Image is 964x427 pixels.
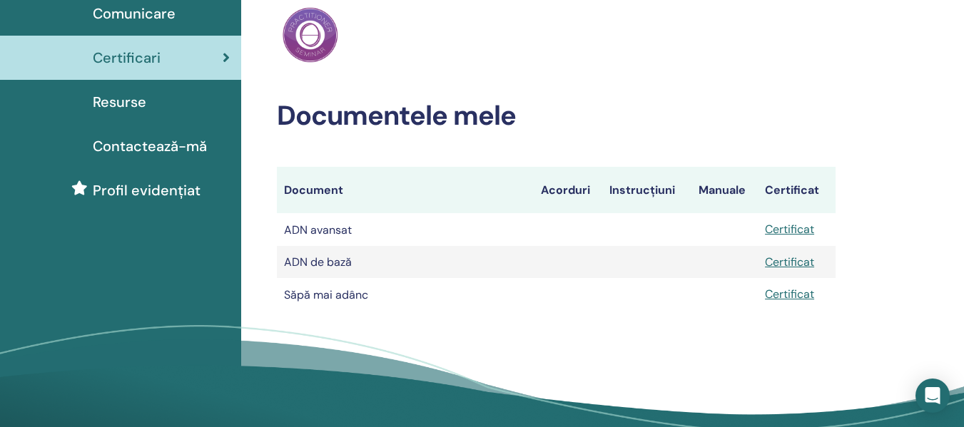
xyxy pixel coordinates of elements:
[93,93,146,111] font: Resurse
[284,182,343,197] font: Document
[284,222,352,237] font: ADN avansat
[93,181,201,200] font: Profil evidențiat
[765,222,814,237] a: Certificat
[93,48,161,67] font: Certificari
[283,7,338,63] img: Practicant
[765,182,819,197] font: Certificat
[609,182,675,197] font: Instrucțiuni
[765,287,814,302] a: Certificat
[915,379,950,413] div: Open Intercom Messenger
[277,98,516,133] font: Documentele mele
[93,4,176,23] font: Comunicare
[541,182,590,197] font: Acorduri
[284,254,352,269] font: ADN de bază
[284,287,368,302] font: Săpă mai adânc
[765,254,814,269] a: Certificat
[93,137,207,155] font: Contactează-mă
[699,182,746,197] font: Manuale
